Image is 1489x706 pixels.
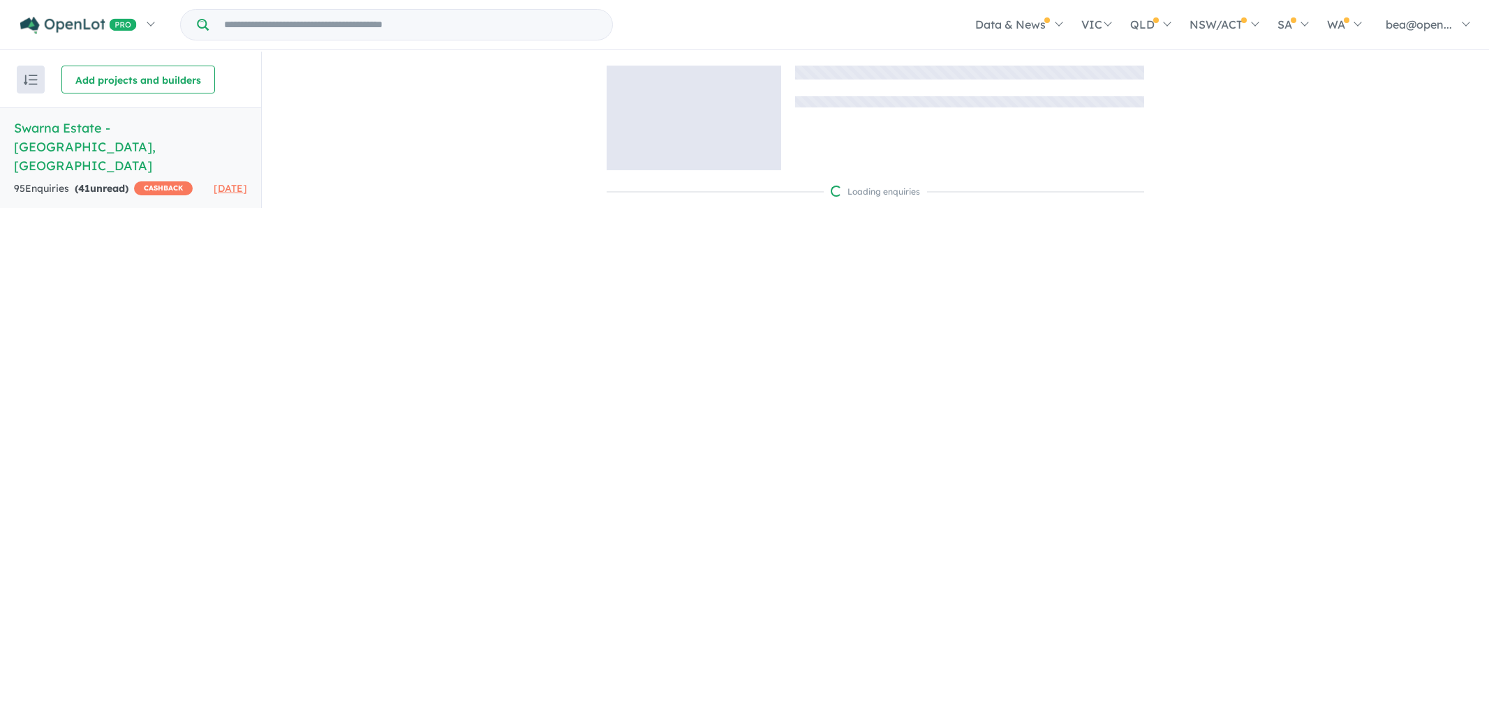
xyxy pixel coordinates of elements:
button: Add projects and builders [61,66,215,93]
span: 41 [78,182,90,195]
input: Try estate name, suburb, builder or developer [212,10,609,40]
span: CASHBACK [134,181,193,195]
div: Loading enquiries [831,185,920,199]
span: bea@open... [1386,17,1452,31]
strong: ( unread) [75,182,128,195]
img: sort.svg [24,75,38,85]
img: Openlot PRO Logo White [20,17,137,34]
span: [DATE] [214,182,247,195]
h5: Swarna Estate - [GEOGRAPHIC_DATA] , [GEOGRAPHIC_DATA] [14,119,247,175]
div: 95 Enquir ies [14,181,193,197]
